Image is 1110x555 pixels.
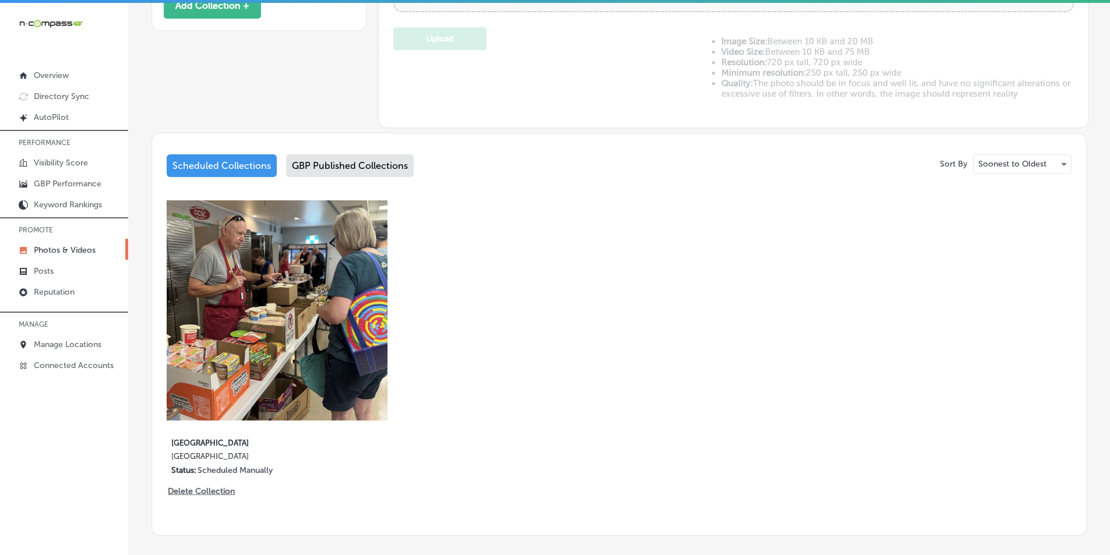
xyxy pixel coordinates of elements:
p: GBP Performance [34,179,101,189]
img: Collection thumbnail [167,200,387,421]
p: Sort By [940,159,967,169]
p: Status: [171,465,196,475]
p: Connected Accounts [34,360,114,370]
p: Photos & Videos [34,245,96,255]
label: [GEOGRAPHIC_DATA] [171,452,338,465]
p: Reputation [34,287,75,297]
p: Visibility Score [34,158,88,168]
div: GBP Published Collections [286,154,414,177]
p: Manage Locations [34,340,101,349]
label: [GEOGRAPHIC_DATA] [171,432,338,452]
p: AutoPilot [34,112,69,122]
p: Scheduled Manually [198,465,273,475]
img: 660ab0bf-5cc7-4cb8-ba1c-48b5ae0f18e60NCTV_CLogo_TV_Black_-500x88.png [19,18,83,29]
p: Posts [34,266,54,276]
p: Directory Sync [34,91,89,101]
p: Keyword Rankings [34,200,102,210]
p: Soonest to Oldest [978,158,1046,169]
div: Soonest to Oldest [974,155,1071,174]
div: Scheduled Collections [167,154,277,177]
p: Delete Collection [168,486,234,496]
p: Overview [34,70,69,80]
